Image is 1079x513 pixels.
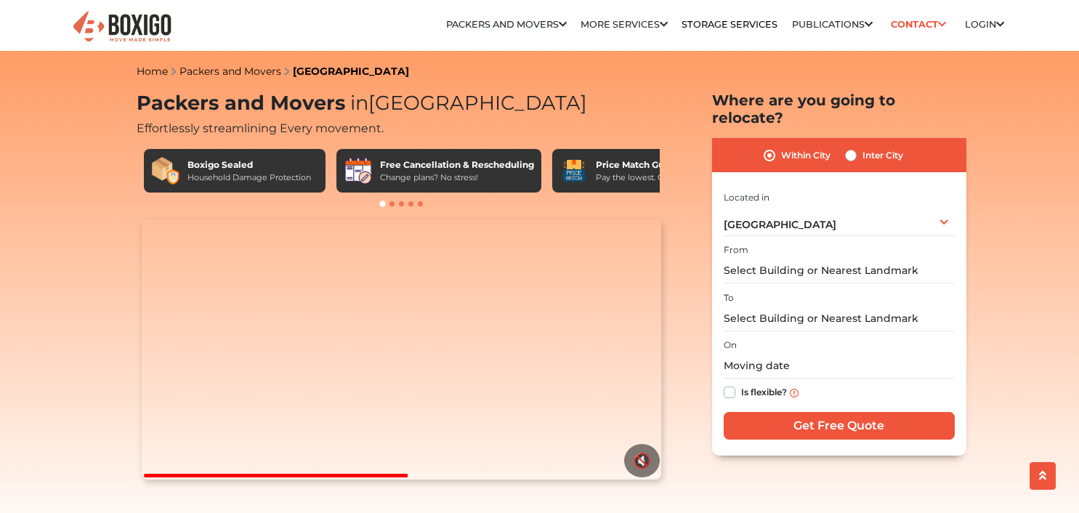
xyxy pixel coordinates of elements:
input: Select Building or Nearest Landmark [724,258,955,283]
a: Publications [792,19,873,30]
h2: Where are you going to relocate? [712,92,966,126]
button: scroll up [1030,462,1056,490]
input: Select Building or Nearest Landmark [724,306,955,331]
video: Your browser does not support the video tag. [142,219,661,480]
a: Storage Services [682,19,777,30]
h1: Packers and Movers [137,92,667,116]
label: Within City [781,147,831,164]
div: Boxigo Sealed [187,158,311,171]
a: More services [581,19,668,30]
label: Inter City [862,147,903,164]
label: From [724,243,748,256]
img: Boxigo Sealed [151,156,180,185]
a: Packers and Movers [446,19,567,30]
img: Boxigo [71,9,173,45]
img: Free Cancellation & Rescheduling [344,156,373,185]
label: Is flexible? [741,384,787,399]
span: in [350,91,368,115]
div: Price Match Guarantee [596,158,706,171]
a: Packers and Movers [179,65,281,78]
a: Login [965,19,1004,30]
div: Free Cancellation & Rescheduling [380,158,534,171]
span: Effortlessly streamlining Every movement. [137,121,384,135]
input: Get Free Quote [724,412,955,440]
button: 🔇 [624,444,660,477]
a: [GEOGRAPHIC_DATA] [293,65,409,78]
div: Pay the lowest. Guaranteed! [596,171,706,184]
div: Household Damage Protection [187,171,311,184]
img: Price Match Guarantee [559,156,589,185]
img: info [790,389,799,397]
a: Contact [886,13,951,36]
label: To [724,291,734,304]
a: Home [137,65,168,78]
input: Moving date [724,353,955,379]
div: Change plans? No stress! [380,171,534,184]
label: On [724,339,737,352]
label: Located in [724,191,769,204]
span: [GEOGRAPHIC_DATA] [724,218,836,231]
span: [GEOGRAPHIC_DATA] [345,91,587,115]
